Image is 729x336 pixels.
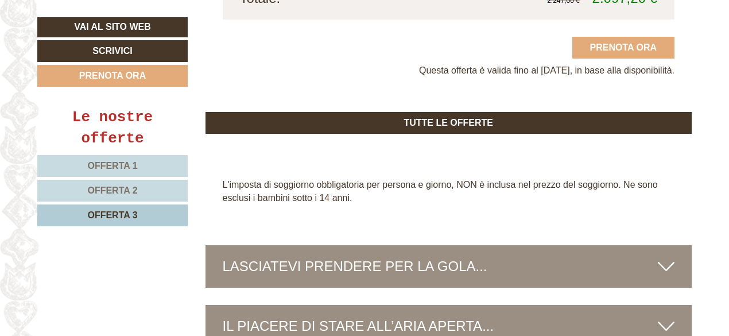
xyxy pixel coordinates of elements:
[17,121,205,130] div: Hotel Gasthof Jochele
[87,186,137,195] span: Offerta 2
[419,65,674,75] span: Questa offerta è valida fino al [DATE], in base alla disponibilità.
[17,33,174,42] div: Hotel Gasthof Jochele
[166,71,434,80] div: Lei
[161,68,443,116] div: Buongiorno il soggiorno ci servirebbe per 3 adulti , le quote sono commissionabili?
[37,65,188,87] a: Prenota ora
[17,196,205,204] small: 12:41
[166,106,434,114] small: 12:35
[200,9,252,28] div: giovedì
[37,17,188,37] a: Vai al sito web
[205,112,692,134] a: TUTTE LE OFFERTE
[37,107,188,149] div: Le nostre offerte
[17,55,174,63] small: 12:34
[223,179,675,205] p: L'imposta di soggiorno obbligatoria per persona e giorno, NON è inclusa nel prezzo del soggiorno....
[391,301,451,323] button: Invia
[9,119,211,206] div: Buongiorno, ti ho mandato la offerta aggiornata. Purtroppo le quote non sono commissionabili. Car...
[9,30,180,65] div: Buon giorno, come possiamo aiutarla?
[37,40,188,62] a: Scrivici
[87,210,137,220] span: Offerta 3
[87,161,137,171] span: Offerta 1
[572,37,674,59] a: Prenota ora
[205,245,692,288] div: LASCIATEVI PRENDERE PER LA GOLA...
